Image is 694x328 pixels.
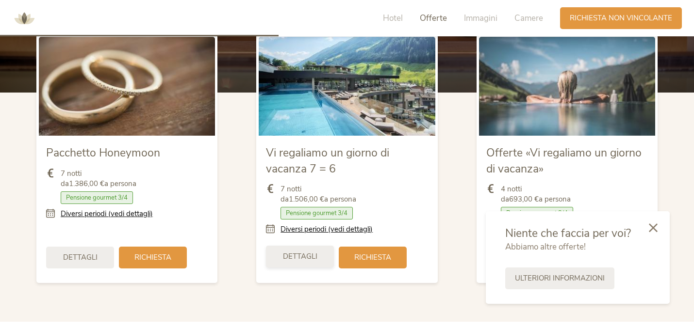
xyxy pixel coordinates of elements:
[61,169,136,189] span: 7 notti da a persona
[39,37,215,136] img: Pacchetto Honeymoon
[515,273,605,283] span: Ulteriori informazioni
[46,145,160,160] span: Pacchetto Honeymoon
[281,207,353,219] span: Pensione gourmet 3/4
[10,15,39,21] a: AMONTI & LUNARIS Wellnessresort
[505,241,586,252] span: Abbiamo altre offerte!
[486,145,642,176] span: Offerte «Vi regaliamo un giorno di vacanza»
[281,184,356,204] span: 7 notti da a persona
[266,145,389,176] span: Vi regaliamo un giorno di vacanza 7 = 6
[501,184,571,204] span: 4 notti da a persona
[289,194,324,204] b: 1.506,00 €
[354,252,391,263] span: Richiesta
[570,13,672,23] span: Richiesta non vincolante
[259,37,435,136] img: Vi regaliamo un giorno di vacanza 7 = 6
[281,224,373,234] a: Diversi periodi (vedi dettagli)
[69,179,104,188] b: 1.386,00 €
[464,13,497,24] span: Immagini
[61,209,153,219] a: Diversi periodi (vedi dettagli)
[63,252,98,263] span: Dettagli
[10,4,39,33] img: AMONTI & LUNARIS Wellnessresort
[514,13,543,24] span: Camere
[383,13,403,24] span: Hotel
[479,37,655,136] img: Offerte «Vi regaliamo un giorno di vacanza»
[134,252,171,263] span: Richiesta
[505,226,631,241] span: Niente che faccia per voi?
[505,267,614,289] a: Ulteriori informazioni
[501,207,573,219] span: Pensione gourmet 3/4
[61,191,133,204] span: Pensione gourmet 3/4
[509,194,539,204] b: 693,00 €
[420,13,447,24] span: Offerte
[283,251,317,262] span: Dettagli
